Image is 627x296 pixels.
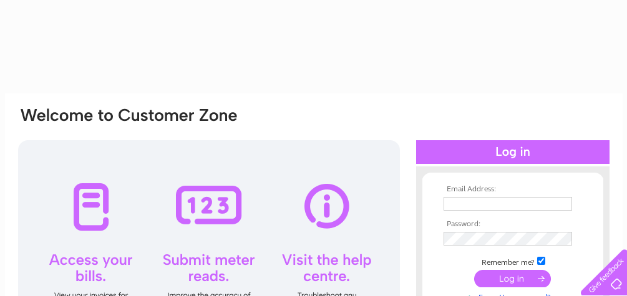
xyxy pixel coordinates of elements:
img: npw-badge-icon-locked.svg [557,199,567,209]
th: Email Address: [440,185,585,194]
input: Submit [474,270,551,287]
td: Remember me? [440,255,585,267]
img: npw-badge-icon-locked.svg [557,233,567,243]
th: Password: [440,220,585,229]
